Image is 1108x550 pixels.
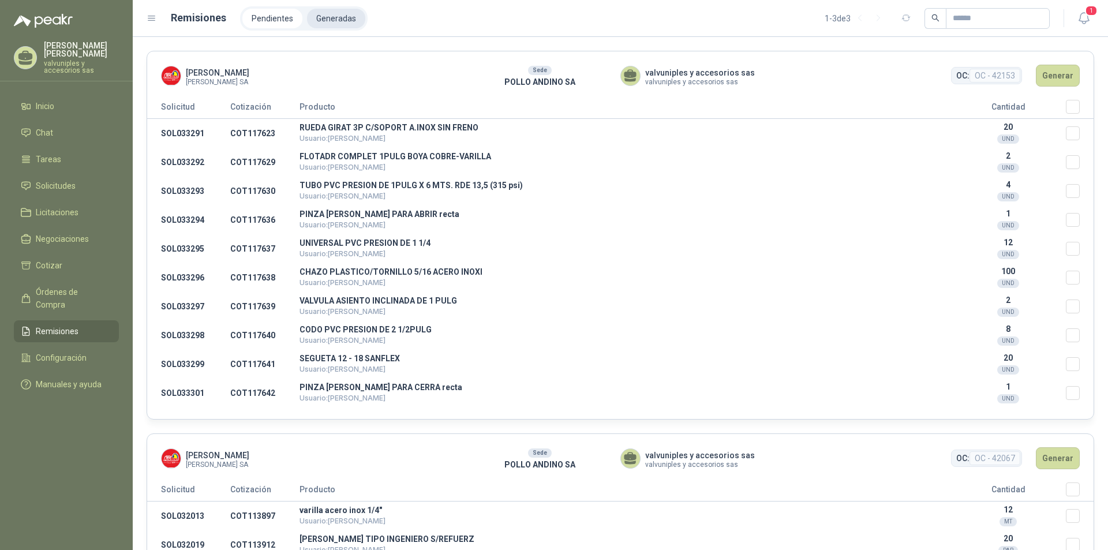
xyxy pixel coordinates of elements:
span: Usuario: [PERSON_NAME] [300,336,385,345]
p: 12 [950,238,1066,247]
td: SOL033295 [147,234,230,263]
div: UND [997,365,1019,375]
p: [PERSON_NAME] [PERSON_NAME] [44,42,119,58]
span: Usuario: [PERSON_NAME] [300,365,385,373]
p: SEGUETA 12 - 18 SANFLEX [300,354,950,362]
p: PINZA [PERSON_NAME] PARA ABRIR recta [300,210,950,218]
th: Producto [300,482,950,502]
th: Solicitud [147,100,230,119]
th: Cotización [230,100,300,119]
p: POLLO ANDINO SA [459,458,620,471]
a: Generadas [307,9,365,28]
h1: Remisiones [171,10,226,26]
th: Solicitud [147,482,230,502]
a: Pendientes [242,9,302,28]
a: Remisiones [14,320,119,342]
a: Configuración [14,347,119,369]
p: TUBO PVC PRESION DE 1PULG X 6 MTS. RDE 13,5 (315 psi) [300,181,950,189]
a: Solicitudes [14,175,119,197]
th: Cantidad [950,100,1066,119]
th: Cotización [230,482,300,502]
span: Tareas [36,153,61,166]
a: Inicio [14,95,119,117]
a: Negociaciones [14,228,119,250]
td: SOL033297 [147,292,230,321]
td: Seleccionar/deseleccionar [1066,148,1094,177]
p: [PERSON_NAME] TIPO INGENIERO S/REFUERZ [300,535,950,543]
td: COT117637 [230,234,300,263]
span: Configuración [36,351,87,364]
div: UND [997,163,1019,173]
span: Inicio [36,100,54,113]
span: Usuario: [PERSON_NAME] [300,517,385,525]
span: Solicitudes [36,179,76,192]
p: POLLO ANDINO SA [459,76,620,88]
th: Cantidad [950,482,1066,502]
span: Remisiones [36,325,78,338]
td: COT117639 [230,292,300,321]
div: Sede [528,448,552,458]
img: Company Logo [162,449,181,468]
a: Cotizar [14,255,119,276]
span: OC: [956,452,969,465]
span: valvuniples y accesorios sas [645,66,755,79]
div: UND [997,336,1019,346]
button: 1 [1073,8,1094,29]
span: Usuario: [PERSON_NAME] [300,192,385,200]
div: UND [997,221,1019,230]
span: OC - 42067 [969,451,1020,465]
td: COT117623 [230,119,300,148]
span: valvuniples y accesorios sas [645,79,755,85]
span: [PERSON_NAME] SA [186,462,249,468]
td: COT117630 [230,177,300,205]
span: Usuario: [PERSON_NAME] [300,220,385,229]
span: [PERSON_NAME] [186,66,249,79]
span: Usuario: [PERSON_NAME] [300,278,385,287]
p: varilla acero inox 1/4" [300,506,950,514]
p: CHAZO PLASTICO/TORNILLO 5/16 ACERO INOXI [300,268,950,276]
td: COT117629 [230,148,300,177]
div: UND [997,279,1019,288]
td: Seleccionar/deseleccionar [1066,321,1094,350]
button: Generar [1036,65,1080,87]
td: SOL033294 [147,205,230,234]
a: Órdenes de Compra [14,281,119,316]
span: Usuario: [PERSON_NAME] [300,394,385,402]
td: Seleccionar/deseleccionar [1066,205,1094,234]
div: UND [997,394,1019,403]
th: Seleccionar/deseleccionar [1066,100,1094,119]
td: SOL033292 [147,148,230,177]
td: Seleccionar/deseleccionar [1066,119,1094,148]
p: PINZA [PERSON_NAME] PARA CERRA recta [300,383,950,391]
td: COT117640 [230,321,300,350]
p: RUEDA GIRAT 3P C/SOPORT A.INOX SIN FRENO [300,124,950,132]
div: 1 - 3 de 3 [825,9,888,28]
td: SOL033296 [147,263,230,292]
td: SOL033298 [147,321,230,350]
td: Seleccionar/deseleccionar [1066,502,1094,531]
div: MT [1000,517,1017,526]
span: valvuniples y accesorios sas [645,449,755,462]
a: Chat [14,122,119,144]
p: 20 [950,353,1066,362]
img: Logo peakr [14,14,73,28]
a: Tareas [14,148,119,170]
a: Manuales y ayuda [14,373,119,395]
th: Seleccionar/deseleccionar [1066,482,1094,502]
div: UND [997,250,1019,259]
span: OC: [956,69,969,82]
p: 8 [950,324,1066,334]
div: UND [997,308,1019,317]
td: Seleccionar/deseleccionar [1066,292,1094,321]
span: Órdenes de Compra [36,286,108,311]
td: SOL033293 [147,177,230,205]
th: Producto [300,100,950,119]
p: VALVULA ASIENTO INCLINADA DE 1 PULG [300,297,950,305]
p: 2 [950,151,1066,160]
p: 12 [950,505,1066,514]
td: SOL033301 [147,379,230,407]
span: Negociaciones [36,233,89,245]
p: 2 [950,295,1066,305]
